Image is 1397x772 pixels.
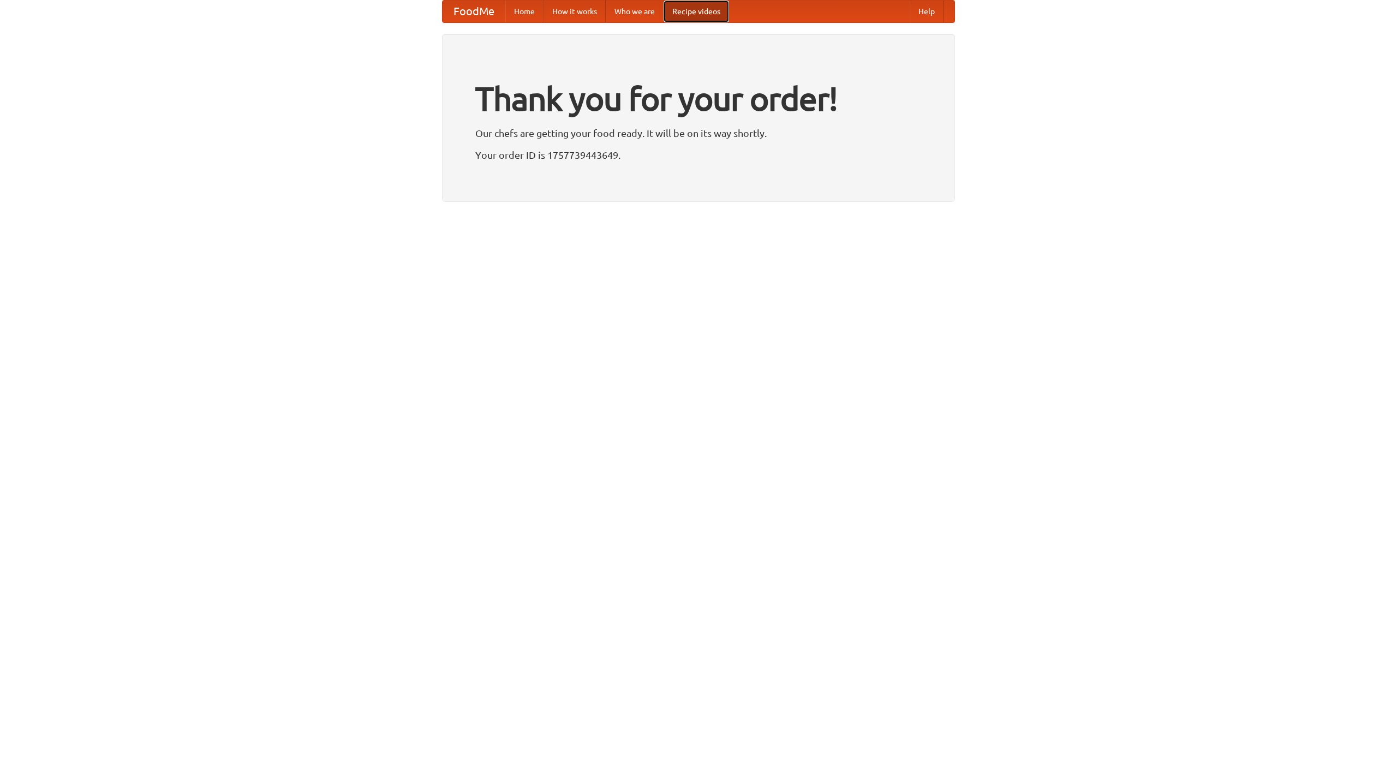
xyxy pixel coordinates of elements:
a: Who we are [606,1,664,22]
p: Our chefs are getting your food ready. It will be on its way shortly. [475,125,922,141]
p: Your order ID is 1757739443649. [475,147,922,163]
a: Help [910,1,944,22]
h1: Thank you for your order! [475,73,922,125]
a: How it works [544,1,606,22]
a: Recipe videos [664,1,729,22]
a: FoodMe [443,1,505,22]
a: Home [505,1,544,22]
